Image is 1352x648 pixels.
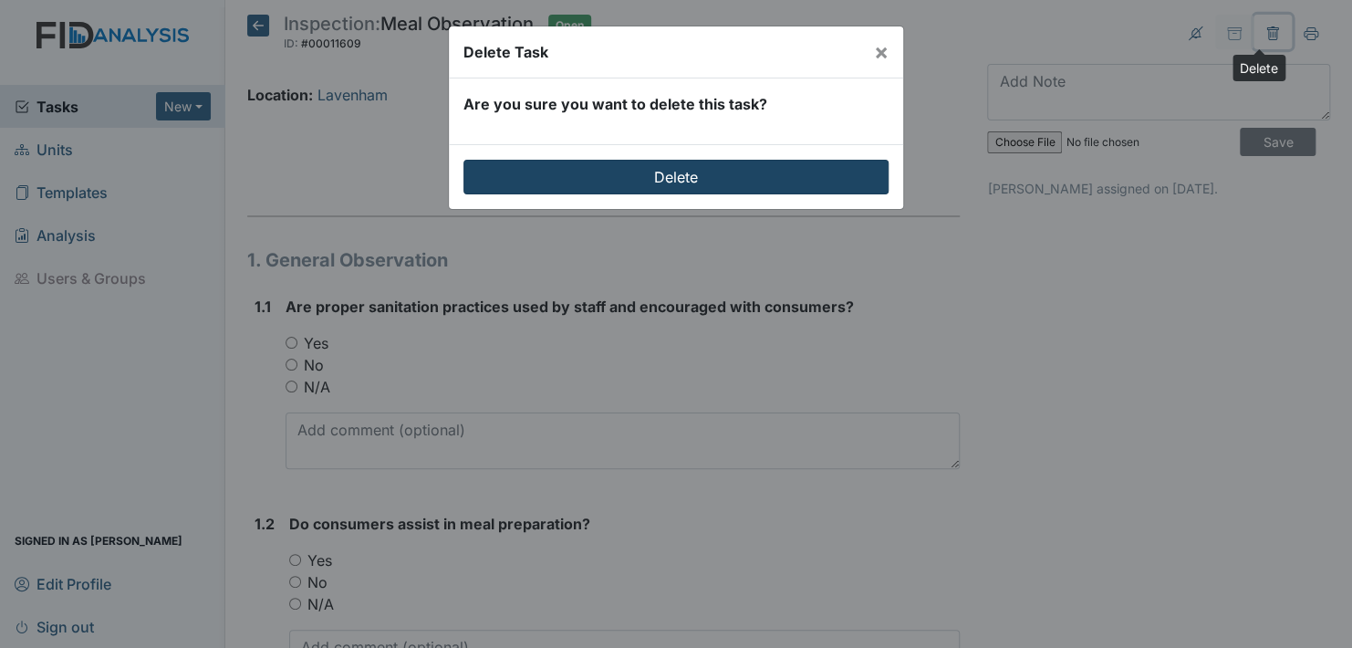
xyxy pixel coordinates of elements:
input: Delete [463,160,889,194]
div: Delete [1232,55,1285,81]
strong: Are you sure you want to delete this task? [463,95,767,113]
div: Delete Task [463,41,548,63]
span: × [874,38,889,65]
button: Close [859,26,903,78]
